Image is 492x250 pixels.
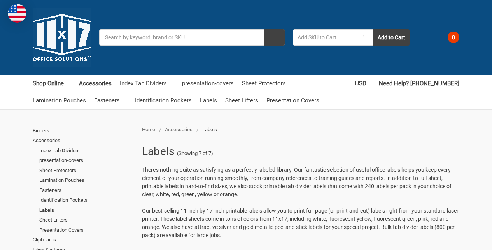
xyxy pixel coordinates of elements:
[355,75,371,92] a: USD
[33,136,133,146] a: Accessories
[120,75,174,92] a: Index Tab Dividers
[94,92,127,109] a: Fasteners
[242,75,293,92] a: Sheet Protectors
[142,141,175,162] h1: Labels
[225,92,258,109] a: Sheet Lifters
[142,167,452,197] span: There's nothing quite as satisfying as a perfectly labeled library. Our fantastic selection of us...
[39,195,133,205] a: Identification Pockets
[39,165,133,176] a: Sheet Protectors
[33,8,91,67] img: 11x17.com
[33,126,133,136] a: Binders
[33,75,71,92] a: Shop Online
[135,92,192,109] a: Identification Pockets
[202,127,217,132] span: Labels
[39,185,133,195] a: Fasteners
[8,4,26,23] img: duty and tax information for United States
[266,92,319,109] a: Presentation Covers
[182,75,234,92] a: presentation-covers
[293,29,355,46] input: Add SKU to Cart
[373,29,410,46] button: Add to Cart
[379,75,459,92] a: Need Help? [PHONE_NUMBER]
[200,92,217,109] a: Labels
[448,32,459,43] span: 0
[165,127,193,132] a: Accessories
[39,205,133,215] a: Labels
[434,27,459,48] a: 0
[39,215,133,225] a: Sheet Lifters
[99,29,285,46] input: Search by keyword, brand or SKU
[39,155,133,165] a: presentation-covers
[33,92,86,109] a: Lamination Pouches
[79,75,112,92] a: Accessories
[39,146,133,156] a: Index Tab Dividers
[142,208,459,238] span: Our best-selling 11-inch by 17-inch printable labels allow you to print full-page (or print-and-c...
[39,175,133,185] a: Lamination Pouches
[33,235,133,245] a: Clipboards
[177,150,213,157] span: (Showing 7 of 7)
[142,127,155,132] a: Home
[39,225,133,235] a: Presentation Covers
